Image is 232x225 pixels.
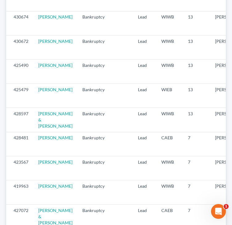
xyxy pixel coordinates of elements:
a: [PERSON_NAME] [38,87,72,92]
td: Bankruptcy [77,108,110,132]
td: 425479 [6,84,33,108]
span: 1 [224,204,229,209]
td: 419963 [6,180,33,204]
td: CAEB [156,132,183,156]
td: Lead [133,108,156,132]
td: Bankruptcy [77,35,110,59]
td: WIWB [156,180,183,204]
a: [PERSON_NAME] [38,135,72,140]
td: 7 [183,132,210,156]
td: 423567 [6,156,33,180]
td: Bankruptcy [77,11,110,35]
td: 13 [183,59,210,84]
td: WIWB [156,11,183,35]
iframe: Intercom live chat [211,204,226,219]
td: Bankruptcy [77,180,110,204]
td: WIWB [156,59,183,84]
td: 425490 [6,59,33,84]
a: [PERSON_NAME] & [PERSON_NAME] [38,111,72,129]
td: Lead [133,11,156,35]
td: 13 [183,84,210,108]
td: Lead [133,35,156,59]
td: 430672 [6,35,33,59]
td: 7 [183,156,210,180]
td: Bankruptcy [77,156,110,180]
td: 7 [183,180,210,204]
td: Bankruptcy [77,84,110,108]
td: Lead [133,59,156,84]
td: 428597 [6,108,33,132]
td: Bankruptcy [77,132,110,156]
td: Lead [133,180,156,204]
td: Lead [133,156,156,180]
td: Bankruptcy [77,59,110,84]
td: WIWB [156,156,183,180]
a: [PERSON_NAME] [38,39,72,44]
td: 428481 [6,132,33,156]
a: [PERSON_NAME] [38,14,72,19]
td: 430674 [6,11,33,35]
td: Lead [133,132,156,156]
td: WIWB [156,108,183,132]
a: [PERSON_NAME] [38,183,72,189]
td: WIWB [156,35,183,59]
td: Lead [133,84,156,108]
a: [PERSON_NAME] [38,159,72,165]
td: WIEB [156,84,183,108]
td: 13 [183,11,210,35]
td: 13 [183,35,210,59]
a: [PERSON_NAME] [38,63,72,68]
td: 13 [183,108,210,132]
